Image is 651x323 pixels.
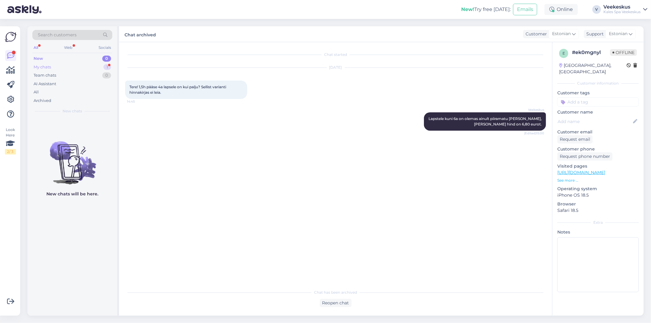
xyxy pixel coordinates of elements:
div: Socials [97,44,112,52]
label: Chat archived [125,30,156,38]
span: e [562,51,565,56]
div: Reopen chat [320,299,352,307]
span: 14:45 [127,99,150,104]
input: Add name [558,118,632,125]
img: No chats [27,130,117,185]
img: Askly Logo [5,31,16,43]
div: Archived [34,98,51,104]
b: New! [461,6,474,12]
span: Estonian [609,31,627,37]
a: [URL][DOMAIN_NAME] [557,170,605,175]
div: Chat started [125,52,546,57]
div: V [592,5,601,14]
span: Offline [610,49,637,56]
span: Chat has been archived [314,290,357,295]
p: Customer phone [557,146,639,152]
p: Operating system [557,186,639,192]
div: Support [584,31,604,37]
div: Customer [523,31,547,37]
span: (Edited) 15:00 [521,131,544,136]
span: Veekeskus [521,107,544,112]
p: iPhone OS 18.5 [557,192,639,198]
span: New chats [63,108,82,114]
div: [GEOGRAPHIC_DATA], [GEOGRAPHIC_DATA] [559,62,627,75]
div: # ek0mgnyl [572,49,610,56]
div: Try free [DATE]: [461,6,511,13]
span: Estonian [552,31,571,37]
div: New [34,56,43,62]
div: Request phone number [557,152,613,161]
div: 1 [103,64,111,70]
p: Visited pages [557,163,639,169]
p: Customer email [557,129,639,135]
div: [DATE] [125,65,546,70]
div: Veekeskus [603,5,641,9]
div: All [32,44,39,52]
div: Request email [557,135,593,143]
p: Customer tags [557,90,639,96]
div: 2 / 3 [5,149,16,154]
div: Web [63,44,74,52]
div: Team chats [34,72,56,78]
span: Lapstele kuni 6a on olemas ainult piiramatu [PERSON_NAME], [PERSON_NAME] hind on 6,80 eurot. [429,116,543,126]
div: AI Assistant [34,81,56,87]
p: New chats will be here. [46,191,98,197]
a: VeekeskusKales Spa Veekeskus [603,5,647,14]
p: See more ... [557,178,639,183]
div: Look Here [5,127,16,154]
div: Customer information [557,81,639,86]
span: Tere! 1,5h pääse 4a lapsele on kui palju? Sellist varianti hinnakirjas ei leia. [129,85,227,95]
p: Notes [557,229,639,235]
div: All [34,89,39,95]
div: My chats [34,64,51,70]
div: Extra [557,220,639,225]
p: Safari 18.5 [557,207,639,214]
span: Search customers [38,32,77,38]
div: Kales Spa Veekeskus [603,9,641,14]
div: 0 [102,72,111,78]
div: 0 [102,56,111,62]
p: Customer name [557,109,639,115]
div: Online [544,4,578,15]
button: Emails [513,4,537,15]
p: Browser [557,201,639,207]
input: Add a tag [557,97,639,107]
